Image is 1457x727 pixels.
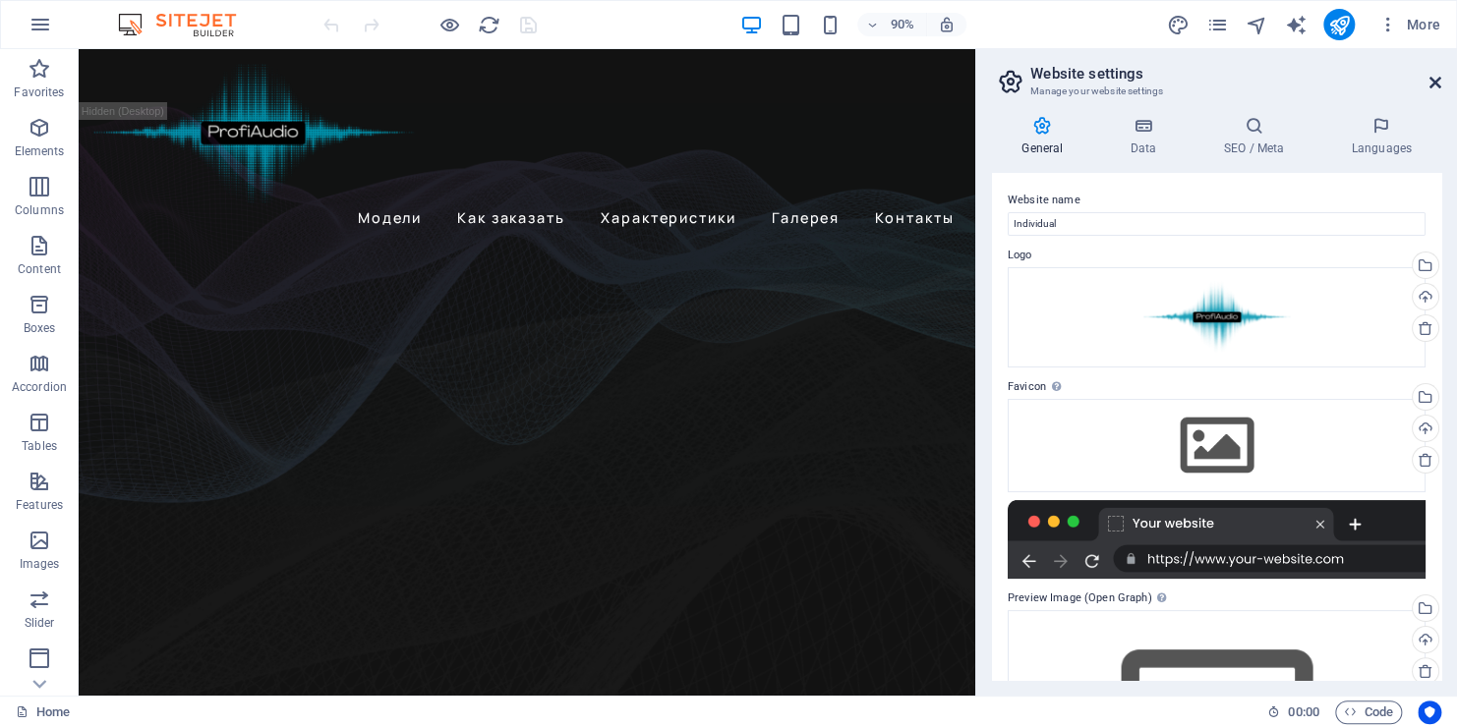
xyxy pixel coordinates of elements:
div: ProfiAudio4-k_euaZksH7LbNByHSUmiMg.png [1008,267,1426,368]
button: design [1166,13,1190,36]
div: Select files from the file manager, stock photos, or upload file(s) [1008,399,1426,491]
p: Columns [15,202,64,218]
button: 90% [857,13,927,36]
h4: Languages [1321,116,1441,157]
i: On resize automatically adjust zoom level to fit chosen device. [938,16,956,33]
p: Features [16,497,63,513]
h2: Website settings [1030,65,1441,83]
span: Code [1344,700,1393,724]
button: navigator [1245,13,1268,36]
a: Click to cancel selection. Double-click to open Pages [16,700,70,724]
p: Favorites [14,84,64,100]
span: More [1378,15,1440,34]
i: Navigator [1245,14,1267,36]
h6: Session time [1267,700,1319,724]
button: Click here to leave preview mode and continue editing [437,13,461,36]
p: Tables [22,438,57,454]
h4: SEO / Meta [1194,116,1321,157]
p: Elements [15,143,65,159]
button: reload [477,13,500,36]
i: AI Writer [1284,14,1307,36]
img: Editor Logo [113,13,261,36]
button: More [1370,9,1448,40]
input: Name... [1008,212,1426,236]
label: Logo [1008,244,1426,267]
button: publish [1323,9,1355,40]
i: Design (Ctrl+Alt+Y) [1166,14,1189,36]
label: Preview Image (Open Graph) [1008,587,1426,610]
button: Usercentrics [1418,700,1441,724]
h6: 90% [887,13,918,36]
button: text_generator [1284,13,1308,36]
span: 00 00 [1288,700,1318,724]
label: Website name [1008,189,1426,212]
p: Boxes [24,320,56,336]
p: Slider [25,615,55,631]
p: Content [18,261,61,277]
i: Publish [1327,14,1350,36]
h3: Manage your website settings [1030,83,1402,100]
h4: General [992,116,1100,157]
label: Favicon [1008,375,1426,399]
i: Reload page [478,14,500,36]
button: Code [1335,700,1402,724]
button: pages [1205,13,1229,36]
i: Pages (Ctrl+Alt+S) [1205,14,1228,36]
p: Accordion [12,379,67,395]
span: : [1302,704,1305,719]
p: Images [20,556,60,572]
h4: Data [1100,116,1194,157]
